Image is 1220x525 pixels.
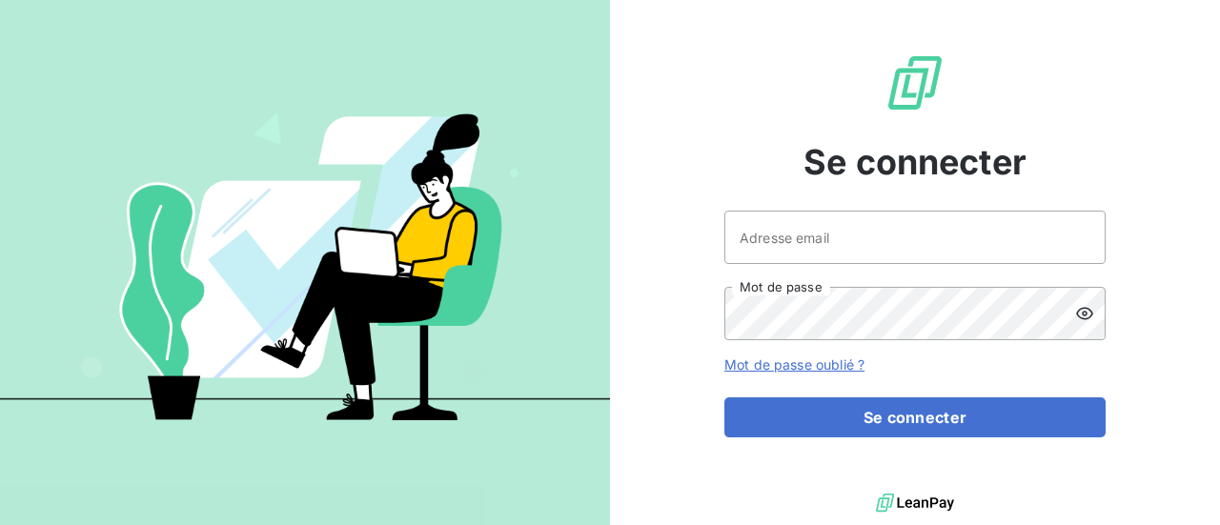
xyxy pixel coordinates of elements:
[724,211,1106,264] input: placeholder
[724,356,864,373] a: Mot de passe oublié ?
[884,52,945,113] img: Logo LeanPay
[724,397,1106,437] button: Se connecter
[876,489,954,517] img: logo
[803,136,1027,188] span: Se connecter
